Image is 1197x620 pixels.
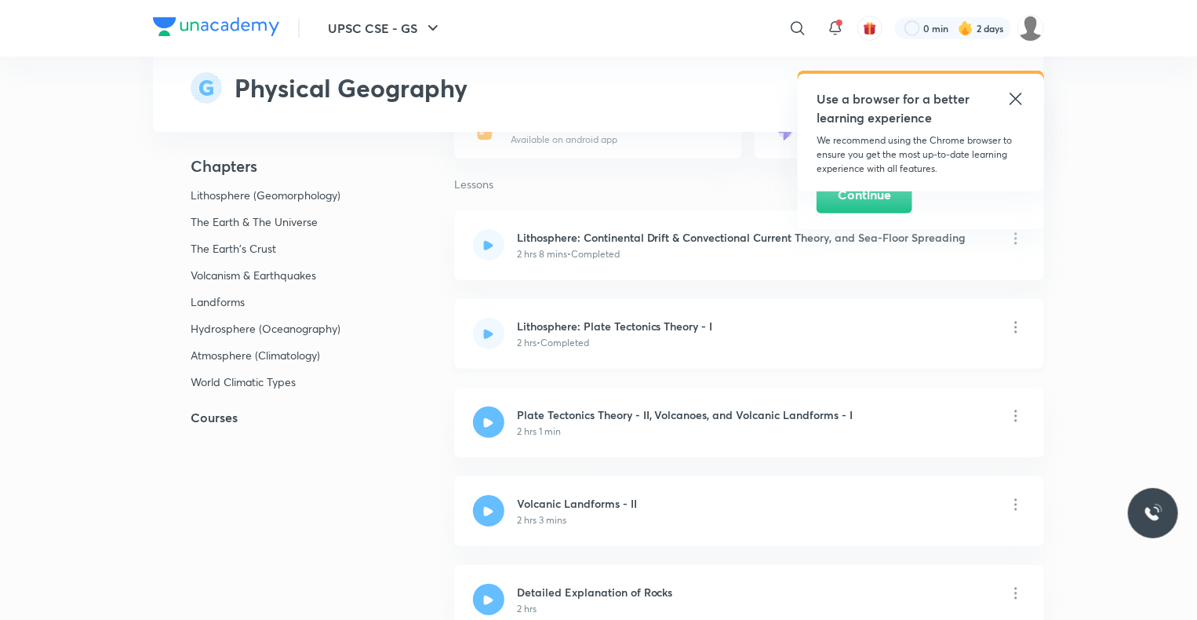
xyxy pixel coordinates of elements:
[153,17,279,40] a: Company Logo
[153,408,404,427] h5: Courses
[235,69,468,107] h2: Physical Geography
[153,17,279,36] img: Company Logo
[191,268,344,283] p: Volcanism & Earthquakes
[817,176,912,213] button: Continue
[517,247,620,261] p: 2 hrs 8 mins • Completed
[511,133,617,147] p: Available on android app
[191,375,344,389] p: World Climatic Types
[517,407,853,423] h6: Plate Tectonics Theory - II, Volcanoes, and Volcanic Landforms - I
[517,584,673,600] h6: Detailed Explanation of Rocks
[517,513,566,527] p: 2 hrs 3 mins
[857,16,882,41] button: avatar
[817,89,973,127] h5: Use a browser for a better learning experience
[318,13,452,44] button: UPSC CSE - GS
[517,318,713,334] h6: Lithosphere: Plate Tectonics Theory - I
[958,20,973,36] img: streak
[191,322,344,336] p: Hydrosphere (Oceanography)
[191,242,344,256] p: The Earth's Crust
[517,229,966,246] h6: Lithosphere: Continental Drift & Convectional Current Theory, and Sea-Floor Spreading
[191,295,344,309] p: Landforms
[191,188,344,202] p: Lithosphere (Geomorphology)
[1144,504,1162,523] img: ttu
[863,21,877,35] img: avatar
[191,215,344,229] p: The Earth & The Universe
[153,157,404,176] h4: Chapters
[191,72,222,104] img: syllabus-subject-icon
[1017,15,1044,42] img: ABHISHEK KUMAR
[517,425,561,439] p: 2 hrs 1 min
[517,602,537,616] p: 2 hrs
[517,495,642,512] h6: Volcanic Landforms - II
[517,336,589,350] p: 2 hrs • Completed
[454,177,1044,191] p: Lessons
[817,133,1025,176] p: We recommend using the Chrome browser to ensure you get the most up-to-date learning experience w...
[191,348,344,363] p: Atmosphere (Climatology)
